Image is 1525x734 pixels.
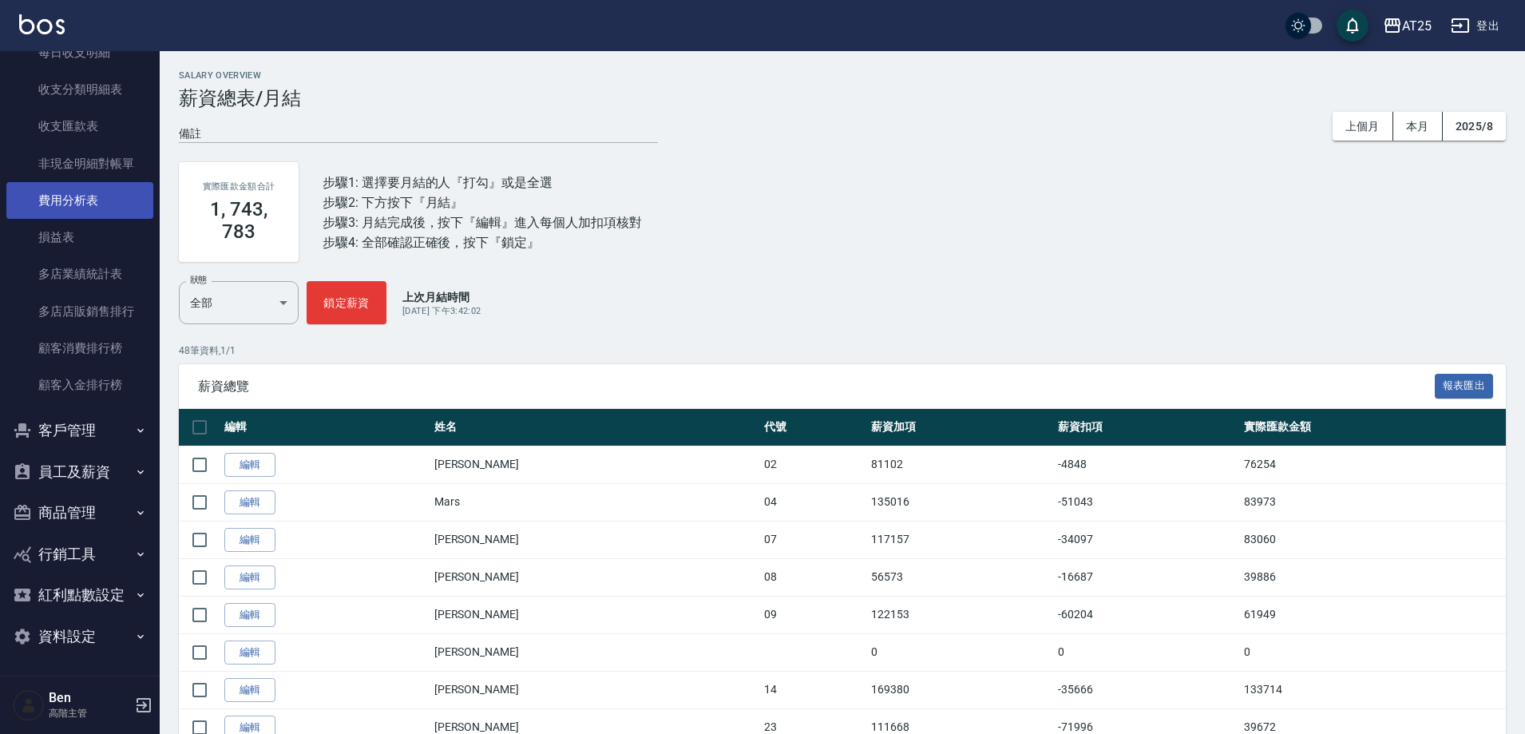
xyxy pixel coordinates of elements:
[1333,112,1393,141] button: 上個月
[6,108,153,145] a: 收支匯款表
[198,181,279,192] h2: 實際匯款金額合計
[1240,409,1506,446] th: 實際匯款金額
[1240,671,1506,708] td: 133714
[190,274,207,286] label: 狀態
[179,343,1506,358] p: 48 筆資料, 1 / 1
[760,596,868,633] td: 09
[1443,112,1506,141] button: 2025/8
[1054,521,1241,558] td: -34097
[760,446,868,483] td: 02
[402,306,481,316] span: [DATE] 下午3:42:02
[19,14,65,34] img: Logo
[6,71,153,108] a: 收支分類明細表
[1054,596,1241,633] td: -60204
[1435,378,1494,393] a: 報表匯出
[323,212,642,232] div: 步驟3: 月結完成後，按下『編輯』進入每個人加扣項核對
[1240,633,1506,671] td: 0
[1240,596,1506,633] td: 61949
[6,145,153,182] a: 非現金明細對帳單
[430,558,760,596] td: [PERSON_NAME]
[867,633,1054,671] td: 0
[760,558,868,596] td: 08
[867,409,1054,446] th: 薪資加項
[430,483,760,521] td: Mars
[1393,112,1443,141] button: 本月
[1435,374,1494,399] button: 報表匯出
[430,633,760,671] td: [PERSON_NAME]
[49,706,130,720] p: 高階主管
[1054,633,1241,671] td: 0
[1444,11,1506,41] button: 登出
[1054,409,1241,446] th: 薪資扣項
[402,289,481,305] p: 上次月結時間
[323,192,642,212] div: 步驟2: 下方按下『月結』
[1054,446,1241,483] td: -4848
[1054,483,1241,521] td: -51043
[867,558,1054,596] td: 56573
[198,198,279,243] h3: 1, 743, 783
[224,453,275,478] a: 編輯
[867,596,1054,633] td: 122153
[867,671,1054,708] td: 169380
[6,293,153,330] a: 多店店販銷售排行
[1240,446,1506,483] td: 76254
[6,574,153,616] button: 紅利點數設定
[307,281,386,324] button: 鎖定薪資
[760,671,868,708] td: 14
[6,219,153,256] a: 損益表
[1240,521,1506,558] td: 83060
[6,34,153,71] a: 每日收支明細
[1402,16,1432,36] div: AT25
[13,689,45,721] img: Person
[6,534,153,575] button: 行銷工具
[430,521,760,558] td: [PERSON_NAME]
[867,521,1054,558] td: 117157
[49,690,130,706] h5: Ben
[430,596,760,633] td: [PERSON_NAME]
[6,492,153,534] button: 商品管理
[6,367,153,403] a: 顧客入金排行榜
[224,565,275,590] a: 編輯
[1376,10,1438,42] button: AT25
[224,678,275,703] a: 編輯
[430,446,760,483] td: [PERSON_NAME]
[6,410,153,451] button: 客戶管理
[760,483,868,521] td: 04
[1337,10,1369,42] button: save
[430,671,760,708] td: [PERSON_NAME]
[224,528,275,553] a: 編輯
[760,409,868,446] th: 代號
[1240,558,1506,596] td: 39886
[198,379,1435,395] span: 薪資總覽
[6,256,153,292] a: 多店業績統計表
[179,281,299,324] div: 全部
[1054,558,1241,596] td: -16687
[6,616,153,657] button: 資料設定
[760,521,868,558] td: 07
[430,409,760,446] th: 姓名
[6,451,153,493] button: 員工及薪資
[224,490,275,515] a: 編輯
[224,603,275,628] a: 編輯
[179,87,1506,109] h3: 薪資總表/月結
[220,409,430,446] th: 編輯
[224,641,275,665] a: 編輯
[6,330,153,367] a: 顧客消費排行榜
[323,232,642,252] div: 步驟4: 全部確認正確後，按下『鎖定』
[323,173,642,192] div: 步驟1: 選擇要月結的人『打勾』或是全選
[179,70,1506,81] h2: Salary Overview
[867,483,1054,521] td: 135016
[1240,483,1506,521] td: 83973
[867,446,1054,483] td: 81102
[1054,671,1241,708] td: -35666
[6,182,153,219] a: 費用分析表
